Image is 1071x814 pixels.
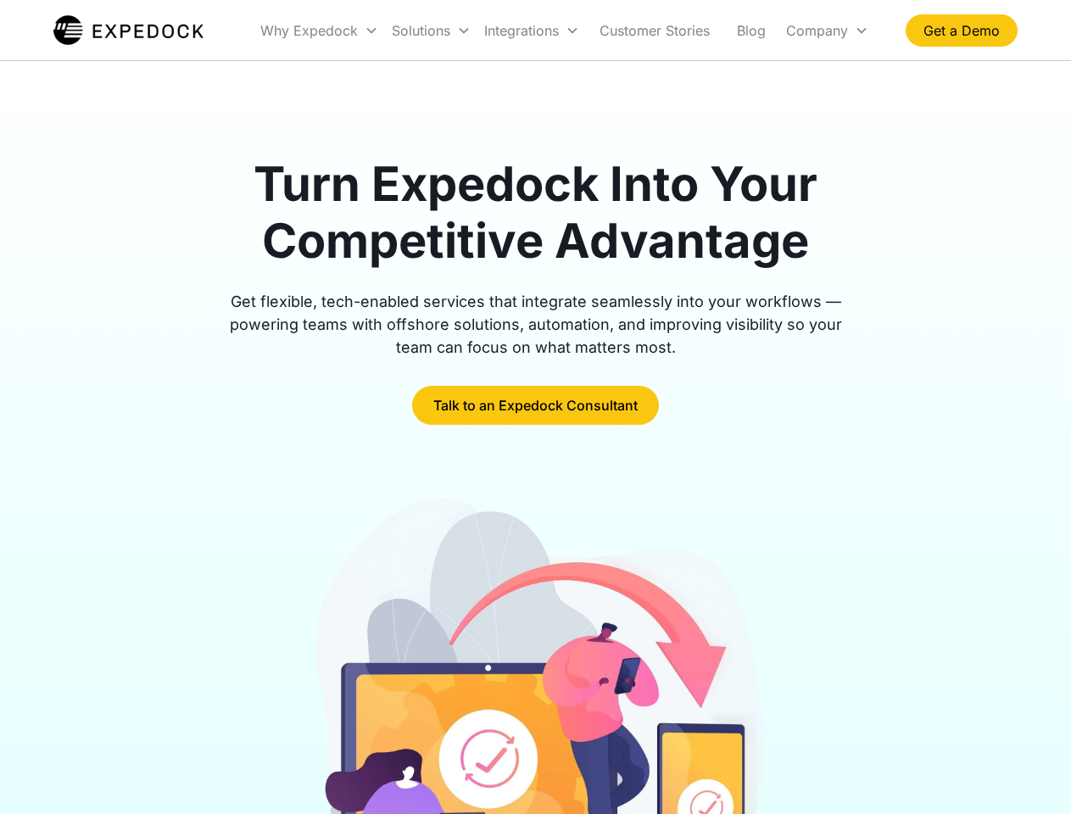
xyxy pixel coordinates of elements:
[986,733,1071,814] iframe: Chat Widget
[210,156,862,270] h1: Turn Expedock Into Your Competitive Advantage
[786,22,848,39] div: Company
[53,14,204,47] a: home
[210,290,862,359] div: Get flexible, tech-enabled services that integrate seamlessly into your workflows — powering team...
[53,14,204,47] img: Expedock Logo
[723,2,779,59] a: Blog
[586,2,723,59] a: Customer Stories
[385,2,477,59] div: Solutions
[392,22,450,39] div: Solutions
[484,22,559,39] div: Integrations
[412,386,659,425] a: Talk to an Expedock Consultant
[906,14,1018,47] a: Get a Demo
[254,2,385,59] div: Why Expedock
[477,2,586,59] div: Integrations
[260,22,358,39] div: Why Expedock
[779,2,875,59] div: Company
